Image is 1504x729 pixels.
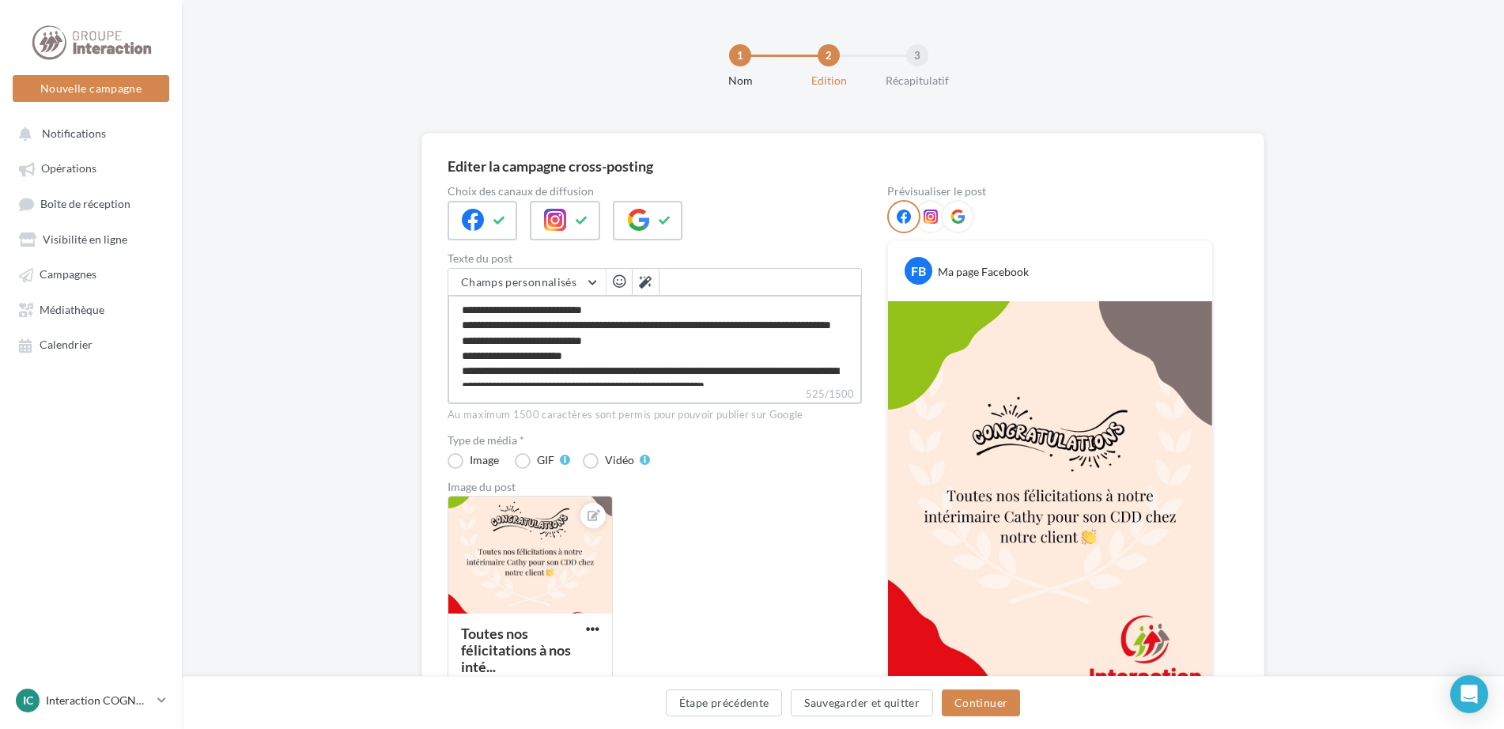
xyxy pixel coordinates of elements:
p: Interaction COGNAC [46,693,151,708]
span: IC [23,693,33,708]
a: Calendrier [9,330,172,358]
button: Notifications [9,119,166,147]
div: Edition [778,73,879,89]
a: IC Interaction COGNAC [13,686,169,716]
label: Choix des canaux de diffusion [448,186,862,197]
label: Type de média * [448,435,862,446]
a: Campagnes [9,259,172,288]
span: Visibilité en ligne [43,232,127,246]
button: Nouvelle campagne [13,75,169,102]
span: Campagnes [40,268,96,281]
div: GIF [537,455,554,466]
div: Image du post [448,482,862,493]
div: Ma page Facebook [938,264,1029,280]
span: Calendrier [40,338,93,352]
span: Notifications [42,127,106,140]
div: Image [470,455,499,466]
label: 525/1500 [448,386,862,404]
div: Vidéo [605,455,634,466]
button: Champs personnalisés [448,269,606,296]
button: Continuer [942,689,1020,716]
div: Prévisualiser le post [887,186,1213,197]
a: Opérations [9,153,172,182]
div: Récapitulatif [867,73,968,89]
a: Médiathèque [9,295,172,323]
span: Opérations [41,162,96,176]
label: Texte du post [448,253,862,264]
button: Étape précédente [666,689,783,716]
a: Visibilité en ligne [9,225,172,253]
div: Au maximum 1500 caractères sont permis pour pouvoir publier sur Google [448,408,862,422]
div: Editer la campagne cross-posting [448,159,653,173]
div: Open Intercom Messenger [1450,675,1488,713]
a: Boîte de réception [9,189,172,218]
div: Toutes nos félicitations à nos inté... [461,625,571,675]
div: Nom [690,73,791,89]
span: Boîte de réception [40,197,130,210]
span: Champs personnalisés [461,275,576,289]
div: 2 [818,44,840,66]
span: Médiathèque [40,303,104,316]
div: 1 [729,44,751,66]
div: FB [905,257,932,285]
div: 3 [906,44,928,66]
button: Sauvegarder et quitter [791,689,933,716]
